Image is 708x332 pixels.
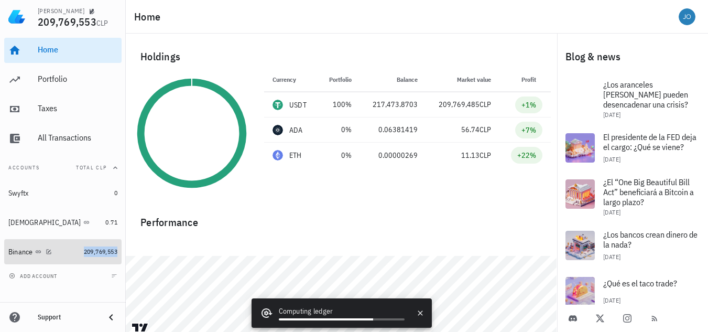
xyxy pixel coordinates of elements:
div: [PERSON_NAME] [38,7,84,15]
span: ¿Los aranceles [PERSON_NAME] pueden desencadenar una crisis? [603,79,688,110]
div: Binance [8,248,33,256]
a: Portfolio [4,67,122,92]
div: USDT-icon [273,100,283,110]
span: ¿Los bancos crean dinero de la nada? [603,229,698,250]
span: [DATE] [603,253,620,261]
span: Profit [521,76,542,83]
div: ETH [289,150,302,160]
span: 209,769,553 [38,15,96,29]
div: [DEMOGRAPHIC_DATA] [8,218,81,227]
div: +7% [521,125,536,135]
th: Balance [360,67,426,92]
div: Taxes [38,103,117,113]
div: 217,473.8703 [368,99,418,110]
div: 0% [326,124,352,135]
a: All Transactions [4,126,122,151]
span: ¿Qué es el taco trade? [603,278,677,288]
div: ADA [289,125,303,135]
span: [DATE] [603,111,620,119]
div: 0.06381419 [368,124,418,135]
div: +22% [517,150,536,160]
div: Portfolio [38,74,117,84]
th: Portfolio [318,67,360,92]
th: Currency [264,67,318,92]
div: 100% [326,99,352,110]
div: USDT [289,100,307,110]
div: 0.00000269 [368,150,418,161]
div: Performance [132,206,551,231]
a: ¿Qué es el taco trade? [DATE] [557,269,708,315]
a: El presidente de la FED deja el cargo: ¿Qué se viene? [DATE] [557,125,708,171]
span: 209,769,485 [439,100,480,109]
div: All Transactions [38,133,117,143]
div: Swyftx [8,189,29,198]
span: 0 [114,189,117,197]
a: Taxes [4,97,122,122]
div: Computing ledger [279,306,405,318]
a: ¿El “One Big Beautiful Bill Act” beneficiará a Bitcoin a largo plazo? [DATE] [557,171,708,222]
div: Home [38,45,117,55]
div: avatar [679,8,695,25]
div: Blog & news [557,40,708,73]
button: AccountsTotal CLP [4,155,122,180]
a: ¿Los aranceles [PERSON_NAME] pueden desencadenar una crisis? [DATE] [557,73,708,125]
span: CLP [480,100,491,109]
span: [DATE] [603,208,620,216]
img: LedgiFi [8,8,25,25]
div: ETH-icon [273,150,283,160]
a: ¿Los bancos crean dinero de la nada? [DATE] [557,222,708,269]
span: Total CLP [76,164,107,171]
a: Binance 209,769,553 [4,239,122,264]
th: Market value [426,67,499,92]
span: CLP [96,18,108,28]
span: add account [11,273,57,280]
span: [DATE] [603,155,620,163]
span: 209,769,553 [84,248,117,255]
span: 56.74 [461,125,480,134]
span: CLP [480,125,491,134]
a: Swyftx 0 [4,180,122,206]
div: ADA-icon [273,125,283,135]
h1: Home [134,8,165,25]
span: El presidente de la FED deja el cargo: ¿Qué se viene? [603,132,696,152]
div: +1% [521,100,536,110]
span: 11.13 [461,151,480,160]
a: Home [4,38,122,63]
span: CLP [480,151,491,160]
div: Holdings [132,40,551,73]
a: [DEMOGRAPHIC_DATA] 0.71 [4,210,122,235]
button: add account [6,271,61,281]
div: Support [38,313,96,322]
span: [DATE] [603,296,620,304]
div: 0% [326,150,352,161]
span: 0.71 [105,218,117,226]
span: ¿El “One Big Beautiful Bill Act” beneficiará a Bitcoin a largo plazo? [603,177,694,207]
